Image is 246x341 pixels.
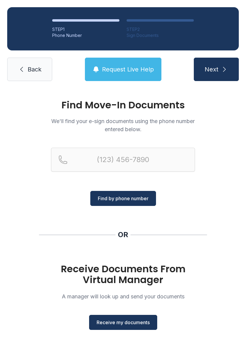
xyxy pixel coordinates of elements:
[127,26,194,32] div: STEP 2
[118,230,128,240] div: OR
[51,264,195,285] h1: Receive Documents From Virtual Manager
[51,148,195,172] input: Reservation phone number
[51,100,195,110] h1: Find Move-In Documents
[102,65,154,74] span: Request Live Help
[51,117,195,133] p: We'll find your e-sign documents using the phone number entered below.
[205,65,218,74] span: Next
[28,65,41,74] span: Back
[97,319,150,326] span: Receive my documents
[98,195,148,202] span: Find by phone number
[51,292,195,300] p: A manager will look up and send your documents
[52,26,119,32] div: STEP 1
[127,32,194,38] div: Sign Documents
[52,32,119,38] div: Phone Number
